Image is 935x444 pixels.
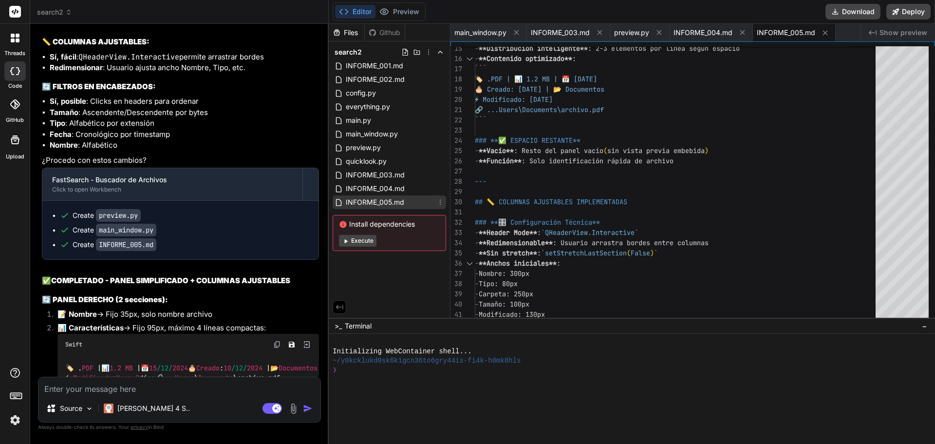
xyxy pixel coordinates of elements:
span: − [922,321,927,331]
div: 29 [450,187,462,197]
label: code [8,82,22,90]
strong: Sí, fácil [50,52,76,61]
span: : Usuario arrastra bordes entre columnas [553,238,709,247]
div: FastSearch - Buscador de Archivos [52,175,293,185]
div: Files [329,28,364,38]
span: ⚡ Modificado: [DATE] [475,95,553,104]
li: : Alfabético por extensión [50,118,319,129]
span: ### **✅ ESPACIO RESTANTE** [475,136,580,145]
span: : [572,54,576,63]
span: - [475,310,479,319]
p: ¿Procedo con estos cambios? [42,155,319,166]
span: Tipo: 80px [479,279,518,288]
span: - [475,279,479,288]
span: sin vista previa embebida [607,146,705,155]
span: preview.py [345,142,382,154]
li: : Usuario ajusta ancho Nombre, Tipo, etc. [50,62,319,74]
div: 24 [450,135,462,146]
div: 38 [450,279,462,289]
img: icon [303,404,313,413]
span: : Solo identificación rápida de archivo [522,156,673,165]
div: 33 [450,228,462,238]
span: config.py [345,87,377,99]
strong: Sí, posible [50,97,86,106]
code: INFORME_005.md [96,238,156,251]
div: 16 [450,54,462,64]
span: INFORME_002.md [345,74,406,85]
code: 🏷️ . 📊 📅 🎂 : 📂 : dí 🔗 \ \archivo.pdf [65,363,318,383]
span: 2024 [172,364,188,372]
strong: COMPLETADO - PANEL SIMPLIFICADO + COLUMNAS AJUSTABLES [51,276,290,285]
span: 2024 [247,364,262,372]
code: preview.py [96,209,141,222]
span: ( [627,249,631,257]
span: PDF [82,364,93,372]
img: settings [7,412,23,428]
div: 19 [450,84,462,95]
span: **Anchos iniciales** [479,259,557,268]
span: ` [654,249,658,257]
span: ``` [475,64,486,73]
span: - [475,238,479,247]
li: : permite arrastrar bordes [50,52,319,63]
div: 27 [450,166,462,176]
li: : Clicks en headers para ordenar [50,96,319,107]
button: Deploy [886,4,931,19]
span: - [475,54,479,63]
label: GitHub [6,116,24,124]
strong: 🔄 FILTROS EN ENCABEZADOS: [42,82,156,91]
span: quicklook.py [345,155,388,167]
li: : Ascendente/Descendente por bytes [50,107,319,118]
span: ### **🎛️ Configuración Técnica** [475,218,600,227]
span: | [266,364,270,372]
span: Terminal [345,321,372,331]
span: : [557,259,561,268]
img: copy [273,341,281,348]
li: → Fijo 95px, máximo 4 líneas compactas: [50,323,319,390]
div: 25 [450,146,462,156]
span: ``` [475,116,486,124]
span: /12/ [157,364,172,372]
span: INFORME_003.md [345,169,406,181]
strong: 📊 Características [57,323,124,332]
span: 🎂 Creado: [DATE] | 📂 Documentos [475,85,604,94]
span: Modificado [73,373,112,382]
span: Hace [116,373,131,382]
label: threads [4,49,25,58]
span: search2 [335,47,362,57]
span: : [537,228,541,237]
strong: Tamaño [50,108,78,117]
span: Carpeta: 250px [479,290,533,298]
div: 39 [450,289,462,299]
strong: Redimensionar [50,63,103,72]
span: - [475,228,479,237]
button: Execute [339,235,376,247]
span: ( [603,146,607,155]
span: INFORME_004.md [673,28,732,38]
span: Creado [196,364,220,372]
p: [PERSON_NAME] 4 S.. [117,404,190,413]
span: main.py [345,115,372,126]
span: Tamaño: 100px [479,300,529,309]
span: `setStretchLastSection [541,249,627,257]
span: - [475,259,479,268]
img: Pick Models [85,405,93,413]
span: : Resto del panel vacío [514,146,603,155]
span: --- [475,177,486,186]
div: Click to collapse the range. [463,54,476,64]
div: Click to open Workbench [52,186,293,193]
span: - [475,249,479,257]
div: 32 [450,217,462,228]
span: Documents [198,373,233,382]
code: main_window.py [96,224,156,236]
strong: 📝 Nombre [57,309,97,319]
span: ## 📏 COLUMNAS AJUSTABLES IMPLEMENTADAS [475,197,627,206]
div: 20 [450,95,462,105]
div: 18 [450,74,462,84]
span: 🏷️ .PDF | 📊 1.2 MB | 📅 [DATE] [475,75,597,83]
span: MB [125,364,133,372]
span: INFORME_005.md [757,28,815,38]
span: False [631,249,650,257]
li: → Fijo 35px, solo nombre archivo [50,309,319,323]
strong: Nombre [50,140,78,150]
